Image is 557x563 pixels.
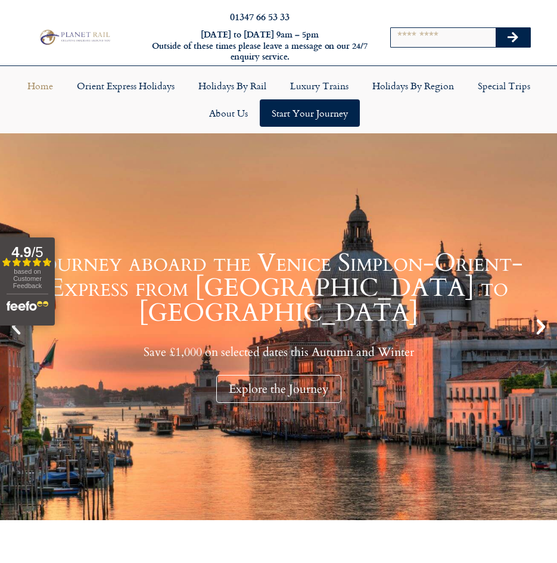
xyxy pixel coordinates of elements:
a: Luxury Trains [278,72,360,99]
p: Save £1,000 on selected dates this Autumn and Winter [30,345,527,359]
a: About Us [197,99,260,127]
nav: Menu [6,72,551,127]
div: Next slide [531,317,551,337]
h1: Journey aboard the Venice Simplon-Orient-Express from [GEOGRAPHIC_DATA] to [GEOGRAPHIC_DATA] [30,251,527,326]
img: Planet Rail Train Holidays Logo [37,28,112,46]
a: Home [15,72,65,99]
a: 01347 66 53 33 [230,10,290,23]
a: Orient Express Holidays [65,72,186,99]
a: Holidays by Region [360,72,466,99]
h6: [DATE] to [DATE] 9am – 5pm Outside of these times please leave a message on our 24/7 enquiry serv... [151,29,368,62]
div: Previous slide [6,317,26,337]
button: Search [496,28,530,47]
a: Holidays by Rail [186,72,278,99]
a: Start your Journey [260,99,360,127]
div: Explore the Journey [216,375,341,403]
a: Special Trips [466,72,542,99]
